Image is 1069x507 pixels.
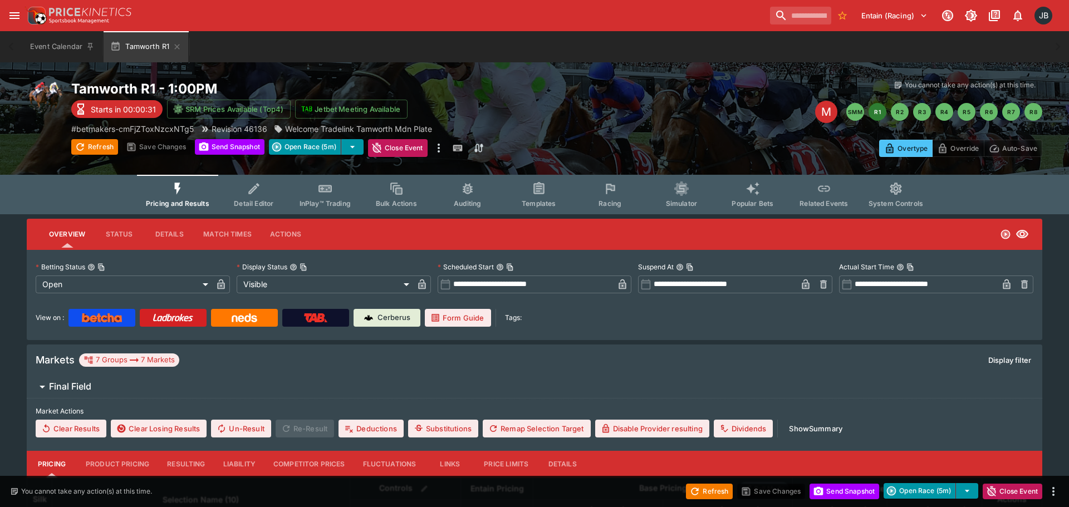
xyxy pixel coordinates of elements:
p: You cannot take any action(s) at this time. [21,486,152,496]
button: select merge strategy [956,483,978,499]
p: Welcome Tradelink Tamworth Mdn Plate [285,123,432,135]
div: Open [36,275,212,293]
label: Tags: [505,309,522,327]
div: Josh Brown [1034,7,1052,24]
button: Final Field [27,376,1042,398]
button: Liability [214,451,264,478]
span: InPlay™ Trading [300,199,351,208]
div: Visible [237,275,413,293]
button: Price Limits [475,451,537,478]
div: Event type filters [137,175,932,214]
button: Dividends [714,420,773,437]
div: Start From [879,140,1042,157]
button: Josh Brown [1031,3,1056,28]
button: Deductions [339,420,404,437]
button: Disable Provider resulting [595,420,709,437]
button: R6 [980,103,998,121]
img: Ladbrokes [153,313,193,322]
p: Scheduled Start [438,262,494,272]
div: split button [884,483,978,499]
img: Betcha [82,313,122,322]
img: jetbet-logo.svg [301,104,312,115]
img: horse_racing.png [27,80,62,116]
p: Revision 46136 [212,123,267,135]
button: R5 [958,103,975,121]
button: Refresh [686,484,733,499]
svg: Visible [1016,228,1029,241]
p: Override [950,142,979,154]
p: Betting Status [36,262,85,272]
button: Actual Start TimeCopy To Clipboard [896,263,904,271]
button: No Bookmarks [833,7,851,24]
h2: Copy To Clipboard [71,80,557,97]
button: Override [932,140,984,157]
button: Display StatusCopy To Clipboard [290,263,297,271]
span: Simulator [666,199,697,208]
button: select merge strategy [341,139,364,155]
button: more [1047,485,1060,498]
p: Overtype [898,142,928,154]
button: Clear Results [36,420,106,437]
svg: Open [1000,229,1011,240]
button: Toggle light/dark mode [961,6,981,26]
button: Send Snapshot [195,139,264,155]
button: R8 [1024,103,1042,121]
button: Product Pricing [77,451,158,478]
button: Open Race (5m) [884,483,956,499]
button: Details [144,221,194,248]
button: R1 [869,103,886,121]
div: Welcome Tradelink Tamworth Mdn Plate [274,123,432,135]
button: Match Times [194,221,261,248]
label: Market Actions [36,403,1033,420]
button: more [432,139,445,157]
h5: Markets [36,353,75,366]
button: Copy To Clipboard [686,263,694,271]
img: Cerberus [364,313,373,322]
div: Edit Meeting [815,101,837,123]
button: Refresh [71,139,118,155]
button: SMM [846,103,864,121]
button: Event Calendar [23,31,101,62]
p: You cannot take any action(s) at this time. [905,80,1036,90]
button: Remap Selection Target [483,420,591,437]
button: Details [537,451,587,478]
img: Neds [232,313,257,322]
button: Fluctuations [354,451,425,478]
a: Form Guide [425,309,491,327]
button: Pricing [27,451,77,478]
button: Documentation [984,6,1004,26]
button: SRM Prices Available (Top4) [167,100,291,119]
span: Related Events [800,199,848,208]
button: Un-Result [211,420,271,437]
button: Suspend AtCopy To Clipboard [676,263,684,271]
button: R2 [891,103,909,121]
button: Copy To Clipboard [300,263,307,271]
button: Open Race (5m) [269,139,341,155]
button: Select Tenant [855,7,934,24]
button: Auto-Save [984,140,1042,157]
button: Connected to PK [938,6,958,26]
button: Overview [40,221,94,248]
button: Competitor Prices [264,451,354,478]
p: Display Status [237,262,287,272]
div: 7 Groups 7 Markets [84,353,175,367]
button: Copy To Clipboard [97,263,105,271]
span: Detail Editor [234,199,273,208]
span: Pricing and Results [146,199,209,208]
span: Popular Bets [732,199,773,208]
span: System Controls [869,199,923,208]
p: Cerberus [377,312,410,323]
button: Status [94,221,144,248]
button: Send Snapshot [810,484,879,499]
span: Bulk Actions [376,199,417,208]
button: Resulting [158,451,214,478]
span: Re-Result [276,420,334,437]
button: Close Event [368,139,428,157]
button: Actions [261,221,311,248]
p: Suspend At [638,262,674,272]
p: Auto-Save [1002,142,1037,154]
button: Substitutions [408,420,478,437]
button: Clear Losing Results [111,420,207,437]
img: Sportsbook Management [49,18,109,23]
button: R3 [913,103,931,121]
